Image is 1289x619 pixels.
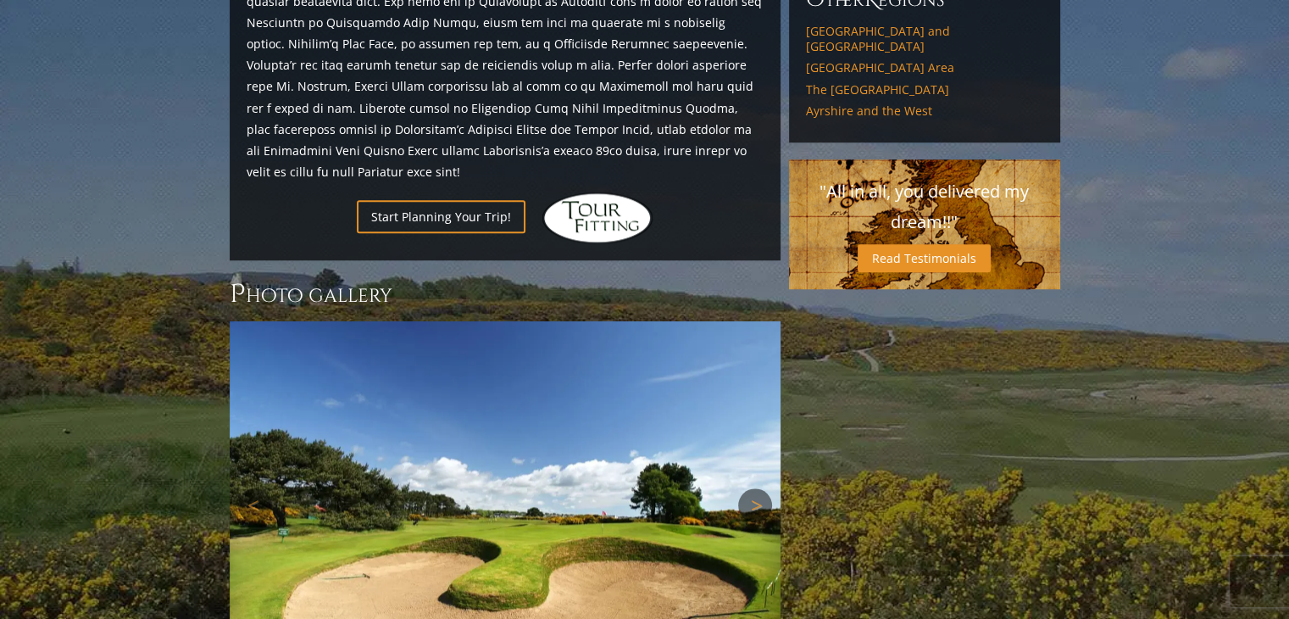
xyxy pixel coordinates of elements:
[806,60,1043,75] a: [GEOGRAPHIC_DATA] Area
[806,103,1043,119] a: Ayrshire and the West
[858,244,991,272] a: Read Testimonials
[806,176,1043,237] p: "All in all, you delivered my dream!!"
[806,24,1043,53] a: [GEOGRAPHIC_DATA] and [GEOGRAPHIC_DATA]
[238,488,272,522] a: Previous
[738,488,772,522] a: Next
[806,82,1043,98] a: The [GEOGRAPHIC_DATA]
[542,192,653,243] img: Hidden Links
[230,277,781,311] h3: Photo Gallery
[357,200,525,233] a: Start Planning Your Trip!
